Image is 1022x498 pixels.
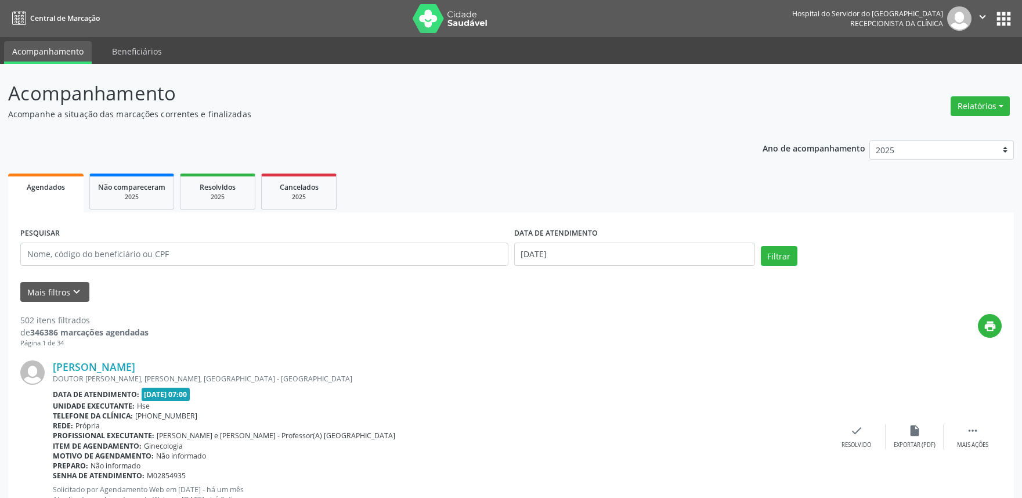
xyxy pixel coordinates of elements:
b: Item de agendamento: [53,441,142,451]
span: Ginecologia [144,441,183,451]
b: Rede: [53,421,73,431]
input: Nome, código do beneficiário ou CPF [20,243,508,266]
span: Hse [137,401,150,411]
p: Ano de acompanhamento [763,140,865,155]
span: [PHONE_NUMBER] [135,411,197,421]
b: Telefone da clínica: [53,411,133,421]
a: Beneficiários [104,41,170,62]
i: check [850,424,863,437]
div: Exportar (PDF) [894,441,936,449]
i:  [966,424,979,437]
span: Não compareceram [98,182,165,192]
b: Data de atendimento: [53,389,139,399]
div: 502 itens filtrados [20,314,149,326]
button: Relatórios [951,96,1010,116]
a: Central de Marcação [8,9,100,28]
div: 2025 [189,193,247,201]
span: Central de Marcação [30,13,100,23]
div: 2025 [98,193,165,201]
i: print [984,320,996,333]
img: img [20,360,45,385]
div: Mais ações [957,441,988,449]
span: M02854935 [147,471,186,481]
label: PESQUISAR [20,225,60,243]
strong: 346386 marcações agendadas [30,327,149,338]
b: Preparo: [53,461,88,471]
span: Resolvidos [200,182,236,192]
div: Hospital do Servidor do [GEOGRAPHIC_DATA] [792,9,943,19]
button: apps [994,9,1014,29]
span: Cancelados [280,182,319,192]
span: Não informado [91,461,140,471]
button: Filtrar [761,246,797,266]
span: Própria [75,421,100,431]
b: Senha de atendimento: [53,471,145,481]
img: img [947,6,972,31]
i: keyboard_arrow_down [70,286,83,298]
button:  [972,6,994,31]
span: [PERSON_NAME] e [PERSON_NAME] - Professor(A) [GEOGRAPHIC_DATA] [157,431,395,441]
a: [PERSON_NAME] [53,360,135,373]
span: Recepcionista da clínica [850,19,943,28]
span: [DATE] 07:00 [142,388,190,401]
p: Acompanhe a situação das marcações correntes e finalizadas [8,108,712,120]
div: Página 1 de 34 [20,338,149,348]
b: Profissional executante: [53,431,154,441]
span: Não informado [156,451,206,461]
b: Motivo de agendamento: [53,451,154,461]
b: Unidade executante: [53,401,135,411]
button: print [978,314,1002,338]
i: insert_drive_file [908,424,921,437]
p: Acompanhamento [8,79,712,108]
div: 2025 [270,193,328,201]
label: DATA DE ATENDIMENTO [514,225,598,243]
div: de [20,326,149,338]
div: DOUTOR [PERSON_NAME], [PERSON_NAME], [GEOGRAPHIC_DATA] - [GEOGRAPHIC_DATA] [53,374,828,384]
div: Resolvido [842,441,871,449]
span: Agendados [27,182,65,192]
button: Mais filtroskeyboard_arrow_down [20,282,89,302]
input: Selecione um intervalo [514,243,755,266]
a: Acompanhamento [4,41,92,64]
i:  [976,10,989,23]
